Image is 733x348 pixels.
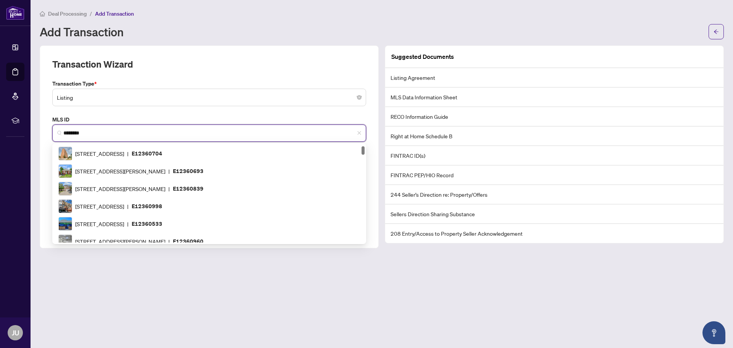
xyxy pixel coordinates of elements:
img: IMG-E12360704_1.jpg [59,147,72,160]
span: [STREET_ADDRESS] [75,149,124,158]
li: MLS Data Information Sheet [385,87,723,107]
span: [STREET_ADDRESS][PERSON_NAME] [75,185,165,193]
p: E12360960 [173,237,203,246]
span: close-circle [357,95,362,100]
p: E12360693 [173,167,203,175]
span: | [168,237,170,246]
span: [STREET_ADDRESS][PERSON_NAME] [75,237,165,246]
img: IMG-E12360998_1.jpg [59,200,72,213]
img: IMG-E12360533_1.jpg [59,217,72,230]
img: search_icon [57,131,62,135]
li: Right at Home Schedule B [385,126,723,146]
span: home [40,11,45,16]
label: Transaction Type [52,79,366,88]
span: Listing [57,90,362,105]
button: Open asap [702,321,725,344]
img: logo [6,6,24,20]
img: IMG-E12360960_1.jpg [59,235,72,248]
li: 244 Seller’s Direction re: Property/Offers [385,185,723,204]
img: IMG-E12360839_1.jpg [59,182,72,195]
p: E12360839 [173,184,203,193]
span: Deal Processing [48,10,87,17]
p: E12360704 [132,149,162,158]
span: [STREET_ADDRESS][PERSON_NAME] [75,167,165,175]
span: | [127,220,129,228]
p: E12360533 [132,219,162,228]
span: | [168,167,170,175]
span: | [168,185,170,193]
span: [STREET_ADDRESS] [75,220,124,228]
img: IMG-E12360693_1.jpg [59,165,72,178]
li: Listing Agreement [385,68,723,87]
li: RECO Information Guide [385,107,723,126]
li: Sellers Direction Sharing Substance [385,204,723,224]
span: arrow-left [714,29,719,34]
span: | [127,202,129,210]
article: Suggested Documents [391,52,454,62]
li: FINTRAC ID(s) [385,146,723,165]
span: close [357,131,362,135]
p: E12360998 [132,202,162,210]
label: MLS ID [52,115,366,124]
span: JU [12,327,19,338]
li: 208 Entry/Access to Property Seller Acknowledgement [385,224,723,243]
h1: Add Transaction [40,26,124,38]
h2: Transaction Wizard [52,58,133,70]
li: / [90,9,92,18]
span: | [127,149,129,158]
li: FINTRAC PEP/HIO Record [385,165,723,185]
span: [STREET_ADDRESS] [75,202,124,210]
span: Add Transaction [95,10,134,17]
